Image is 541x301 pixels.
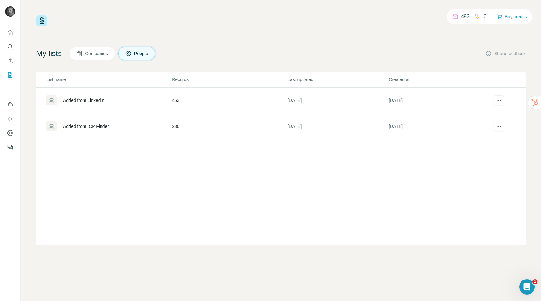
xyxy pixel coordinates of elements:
p: Records [172,76,287,83]
p: 0 [484,13,487,21]
div: Added from ICP Finder [63,123,109,130]
td: [DATE] [388,88,489,113]
button: Use Surfe on LinkedIn [5,99,15,111]
button: actions [494,95,504,105]
td: [DATE] [287,113,388,139]
td: 453 [172,88,287,113]
button: Buy credits [497,12,527,21]
button: My lists [5,69,15,81]
button: Enrich CSV [5,55,15,67]
h4: My lists [36,48,62,59]
button: actions [494,121,504,131]
button: Dashboard [5,127,15,139]
p: 493 [461,13,470,21]
p: Created at [389,76,489,83]
button: Use Surfe API [5,113,15,125]
div: Added from LinkedIn [63,97,104,104]
span: People [134,50,149,57]
button: Feedback [5,141,15,153]
td: [DATE] [287,88,388,113]
img: Avatar [5,6,15,17]
img: Surfe Logo [36,15,47,26]
iframe: Intercom live chat [519,279,535,295]
span: Companies [85,50,109,57]
span: 1 [532,279,537,284]
p: List name [46,76,171,83]
td: [DATE] [388,113,489,139]
button: Search [5,41,15,53]
button: Share feedback [485,50,526,57]
button: Quick start [5,27,15,38]
td: 230 [172,113,287,139]
p: Last updated [287,76,388,83]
